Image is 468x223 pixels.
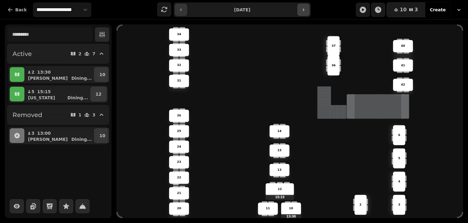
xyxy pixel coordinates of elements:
[28,95,55,101] p: [US_STATE]
[37,89,51,95] p: 15:15
[387,2,425,17] button: 103
[401,44,405,48] p: 40
[79,113,82,117] p: 1
[401,63,405,68] p: 41
[71,136,92,142] p: Dining ...
[28,136,68,142] p: [PERSON_NAME]
[28,75,68,81] p: [PERSON_NAME]
[26,87,89,101] button: 515:15[US_STATE]Dining...
[31,69,35,75] p: 2
[37,69,51,75] p: 13:30
[360,203,362,207] p: 2
[31,89,35,95] p: 5
[177,114,181,118] p: 26
[425,2,451,17] button: Create
[266,195,293,199] p: 15:15
[79,52,82,56] p: 2
[12,111,42,119] h2: Removed
[94,67,110,82] button: 10
[26,67,93,82] button: 213:30[PERSON_NAME]Dining...
[177,32,181,37] p: 34
[26,128,93,143] button: 313:00[PERSON_NAME]Dining...
[398,156,400,160] p: 5
[398,179,400,184] p: 4
[177,79,181,83] p: 31
[177,191,181,195] p: 21
[398,133,400,137] p: 6
[90,87,107,101] button: 12
[177,176,181,180] p: 22
[96,91,101,97] p: 12
[67,95,88,101] p: Dining ...
[177,160,181,164] p: 23
[401,83,405,87] p: 42
[331,44,335,48] p: 37
[415,7,418,12] span: 3
[94,128,110,143] button: 10
[331,63,335,68] p: 36
[177,63,181,68] p: 32
[278,187,282,192] p: 12
[177,129,181,133] p: 25
[31,130,35,136] p: 3
[7,44,109,64] button: Active27
[282,214,300,218] p: 13:30
[266,207,270,211] p: 11
[99,71,105,78] p: 10
[99,133,105,139] p: 10
[177,207,181,211] p: 20
[398,203,400,207] p: 3
[177,48,181,52] p: 33
[177,144,181,149] p: 24
[7,105,109,125] button: Removed13
[400,7,406,12] span: 10
[12,49,32,58] h2: Active
[15,8,27,12] span: Back
[2,2,32,17] button: Back
[92,52,95,56] p: 7
[289,207,293,211] p: 10
[430,8,446,12] span: Create
[278,129,282,133] p: 14
[71,75,92,81] p: Dining ...
[92,113,95,117] p: 3
[278,148,282,153] p: 15
[278,168,282,172] p: 13
[37,130,51,136] p: 13:00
